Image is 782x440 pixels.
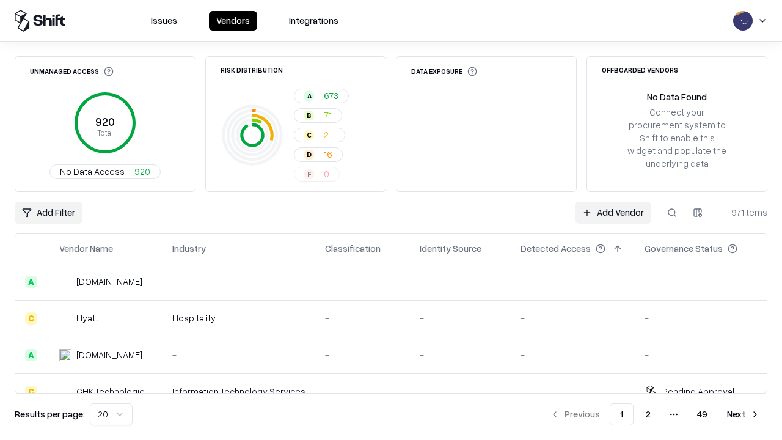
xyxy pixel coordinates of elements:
[325,385,400,398] div: -
[134,165,150,178] span: 920
[304,150,314,159] div: D
[294,89,349,103] button: A673
[521,275,625,288] div: -
[325,312,400,324] div: -
[304,111,314,120] div: B
[304,130,314,140] div: C
[521,385,625,398] div: -
[521,312,625,324] div: -
[59,312,71,324] img: Hyatt
[645,348,757,361] div: -
[172,242,206,255] div: Industry
[411,67,477,76] div: Data Exposure
[420,242,481,255] div: Identity Source
[420,348,501,361] div: -
[144,11,185,31] button: Issues
[647,90,707,103] div: No Data Found
[324,109,332,122] span: 71
[543,403,767,425] nav: pagination
[662,385,734,398] div: Pending Approval
[30,67,114,76] div: Unmanaged Access
[602,67,678,73] div: Offboarded Vendors
[59,386,71,398] img: GHK Technologies Inc.
[49,164,161,179] button: No Data Access920
[718,206,767,219] div: 971 items
[325,275,400,288] div: -
[645,275,757,288] div: -
[687,403,717,425] button: 49
[76,312,98,324] div: Hyatt
[720,403,767,425] button: Next
[60,165,125,178] span: No Data Access
[304,91,314,101] div: A
[209,11,257,31] button: Vendors
[97,128,113,137] tspan: Total
[420,312,501,324] div: -
[521,242,591,255] div: Detected Access
[15,202,82,224] button: Add Filter
[324,148,332,161] span: 16
[324,89,338,102] span: 673
[521,348,625,361] div: -
[221,67,283,73] div: Risk Distribution
[172,275,305,288] div: -
[626,106,728,170] div: Connect your procurement system to Shift to enable this widget and populate the underlying data
[76,275,142,288] div: [DOMAIN_NAME]
[575,202,651,224] a: Add Vendor
[172,348,305,361] div: -
[420,275,501,288] div: -
[282,11,346,31] button: Integrations
[636,403,660,425] button: 2
[645,312,757,324] div: -
[645,242,723,255] div: Governance Status
[25,312,37,324] div: C
[325,348,400,361] div: -
[76,348,142,361] div: [DOMAIN_NAME]
[76,385,153,398] div: GHK Technologies Inc.
[25,386,37,398] div: C
[95,115,115,128] tspan: 920
[294,108,342,123] button: B71
[172,385,305,398] div: Information Technology Services
[325,242,381,255] div: Classification
[294,128,345,142] button: C211
[294,147,343,162] button: D16
[324,128,335,141] span: 211
[610,403,634,425] button: 1
[172,312,305,324] div: Hospitality
[25,349,37,361] div: A
[25,276,37,288] div: A
[15,408,85,420] p: Results per page:
[59,276,71,288] img: intrado.com
[59,349,71,361] img: primesec.co.il
[420,385,501,398] div: -
[59,242,113,255] div: Vendor Name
